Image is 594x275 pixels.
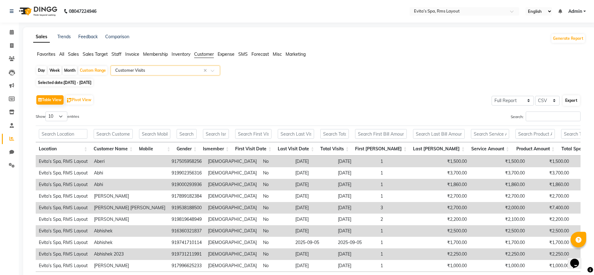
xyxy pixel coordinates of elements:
td: ₹1,000.00 [412,260,470,272]
td: [DEMOGRAPHIC_DATA] [205,237,260,248]
td: No [260,156,292,167]
input: Search Location [39,129,87,139]
td: 919741710114 [168,237,205,248]
td: ₹2,700.00 [412,190,470,202]
td: [DEMOGRAPHIC_DATA] [205,248,260,260]
td: No [260,260,292,272]
input: Search Total Spent [561,129,591,139]
input: Search Customer Name [94,129,133,139]
td: Evita’s Spa, RMS Layout [36,190,91,202]
td: 917996625233 [168,260,205,272]
td: ₹2,500.00 [528,225,572,237]
th: Location: activate to sort column ascending [36,142,90,156]
td: ₹2,250.00 [412,248,470,260]
span: Admin [568,8,582,15]
div: Custom Range [78,66,107,75]
button: Table View [36,95,64,105]
td: 916360321837 [168,225,205,237]
td: [DATE] [335,260,377,272]
td: ₹1,500.00 [412,156,470,167]
td: ₹2,700.00 [470,190,528,202]
td: 1 [377,167,412,179]
td: ₹2,700.00 [528,190,572,202]
span: Selected date: [36,79,93,86]
span: Invoice [125,51,139,57]
td: [DEMOGRAPHIC_DATA] [205,190,260,202]
div: Month [63,66,77,75]
th: Gender: activate to sort column ascending [173,142,200,156]
td: ₹2,500.00 [470,225,528,237]
td: [DEMOGRAPHIC_DATA] [205,202,260,214]
th: Mobile: activate to sort column ascending [136,142,173,156]
span: Forecast [251,51,269,57]
td: [DATE] [335,156,377,167]
td: 1 [377,237,412,248]
td: [DATE] [292,248,335,260]
td: 2025-09-05 [292,237,335,248]
span: Staff [111,51,121,57]
span: Marketing [286,51,306,57]
img: logo [16,3,59,20]
td: ₹1,000.00 [470,260,528,272]
input: Search Ismember [203,129,229,139]
td: Evita’s Spa, RMS Layout [36,167,91,179]
iframe: chat widget [568,250,588,269]
td: Evita’s Spa, RMS Layout [36,214,91,225]
td: [DATE] [292,179,335,190]
td: 917899182384 [168,190,205,202]
td: Abhishek [91,225,168,237]
th: Service Amount: activate to sort column ascending [468,142,512,156]
th: First Bill Amount: activate to sort column ascending [352,142,410,156]
td: 919000293936 [168,179,205,190]
label: Search: [511,112,581,121]
a: Comparison [105,34,129,39]
td: 2025-09-05 [335,237,377,248]
td: [PERSON_NAME] [91,214,168,225]
td: No [260,214,292,225]
td: ₹2,250.00 [470,248,528,260]
td: Abhi [91,179,168,190]
td: [DATE] [335,167,377,179]
td: ₹2,250.00 [528,248,572,260]
td: Abhi [91,167,168,179]
td: [DEMOGRAPHIC_DATA] [205,156,260,167]
input: Search Product Amount [515,129,555,139]
th: Last Visit Date: activate to sort column ascending [275,142,317,156]
td: Evita’s Spa, RMS Layout [36,260,91,272]
img: pivot.png [67,98,72,103]
td: [DATE] [292,202,335,214]
th: Total Spent: activate to sort column ascending [558,142,594,156]
td: 917505958256 [168,156,205,167]
span: Inventory [172,51,190,57]
th: Customer Name: activate to sort column ascending [90,142,136,156]
span: Sales [68,51,79,57]
td: [DATE] [335,190,377,202]
span: [DATE] - [DATE] [64,80,91,85]
div: Week [48,66,61,75]
td: 919731211991 [168,248,205,260]
td: ₹1,860.00 [470,179,528,190]
td: [PERSON_NAME] [91,190,168,202]
input: Search Last Visit Date [278,129,314,139]
td: 2 [377,214,412,225]
input: Search Total Visits [320,129,349,139]
td: No [260,167,292,179]
td: ₹3,700.00 [470,167,528,179]
td: 1 [377,260,412,272]
a: Feedback [78,34,98,39]
span: Clear all [204,67,209,74]
td: [DEMOGRAPHIC_DATA] [205,179,260,190]
input: Search: [526,112,581,121]
input: Search First Visit Date [235,129,271,139]
td: [DEMOGRAPHIC_DATA] [205,260,260,272]
input: Search Mobile [139,129,170,139]
td: ₹1,000.00 [528,260,572,272]
span: Expense [218,51,235,57]
td: 919819648949 [168,214,205,225]
td: Abhishek 2023 [91,248,168,260]
td: Aberi [91,156,168,167]
span: Membership [143,51,168,57]
td: ₹1,500.00 [528,156,572,167]
td: No [260,190,292,202]
td: 919902356316 [168,167,205,179]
